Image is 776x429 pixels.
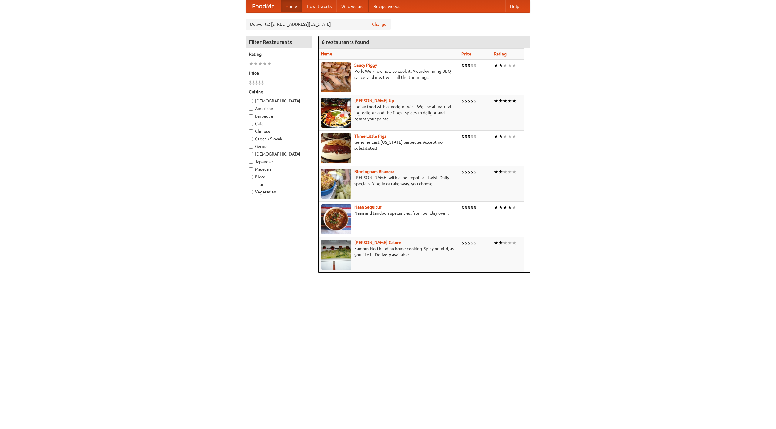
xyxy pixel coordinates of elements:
[322,39,371,45] ng-pluralize: 6 restaurants found!
[494,52,507,56] a: Rating
[464,98,467,104] li: $
[467,98,470,104] li: $
[467,169,470,175] li: $
[512,98,517,104] li: ★
[498,62,503,69] li: ★
[321,175,457,187] p: [PERSON_NAME] with a metropolitan twist. Daily specials. Dine-in or takeaway, you choose.
[512,133,517,140] li: ★
[461,240,464,246] li: $
[498,98,503,104] li: ★
[249,159,309,165] label: Japanese
[512,204,517,211] li: ★
[503,240,507,246] li: ★
[494,169,498,175] li: ★
[336,0,369,12] a: Who we are
[464,204,467,211] li: $
[249,189,309,195] label: Vegetarian
[470,133,473,140] li: $
[249,99,253,103] input: [DEMOGRAPHIC_DATA]
[321,210,457,216] p: Naan and tandoori specialties, from our clay oven.
[249,107,253,111] input: American
[494,240,498,246] li: ★
[321,246,457,258] p: Famous North Indian home cooking. Spicy or mild, as you like it. Delivery available.
[461,52,471,56] a: Price
[249,106,309,112] label: American
[467,133,470,140] li: $
[249,136,309,142] label: Czech / Slovak
[473,62,477,69] li: $
[354,205,381,209] a: Naan Sequitur
[473,169,477,175] li: $
[461,62,464,69] li: $
[498,169,503,175] li: ★
[507,133,512,140] li: ★
[249,122,253,126] input: Cafe
[267,60,272,67] li: ★
[249,79,252,86] li: $
[467,240,470,246] li: $
[464,133,467,140] li: $
[302,0,336,12] a: How it works
[249,51,309,57] h5: Rating
[505,0,524,12] a: Help
[507,98,512,104] li: ★
[354,98,394,103] a: [PERSON_NAME] Up
[249,167,253,171] input: Mexican
[246,36,312,48] h4: Filter Restaurants
[255,79,258,86] li: $
[507,204,512,211] li: ★
[249,121,309,127] label: Cafe
[261,79,264,86] li: $
[249,181,309,187] label: Thai
[503,62,507,69] li: ★
[507,169,512,175] li: ★
[498,240,503,246] li: ★
[461,204,464,211] li: $
[246,19,391,30] div: Deliver to: [STREET_ADDRESS][US_STATE]
[498,204,503,211] li: ★
[512,240,517,246] li: ★
[249,175,253,179] input: Pizza
[249,151,309,157] label: [DEMOGRAPHIC_DATA]
[503,204,507,211] li: ★
[372,21,386,27] a: Change
[494,62,498,69] li: ★
[321,68,457,80] p: Pork. We know how to cook it. Award-winning BBQ sauce, and meat with all the trimmings.
[507,240,512,246] li: ★
[249,160,253,164] input: Japanese
[354,169,394,174] a: Birmingham Bhangra
[507,62,512,69] li: ★
[498,133,503,140] li: ★
[249,60,253,67] li: ★
[249,137,253,141] input: Czech / Slovak
[249,152,253,156] input: [DEMOGRAPHIC_DATA]
[473,133,477,140] li: $
[512,62,517,69] li: ★
[354,134,386,139] b: Three Little Pigs
[249,174,309,180] label: Pizza
[470,62,473,69] li: $
[281,0,302,12] a: Home
[249,113,309,119] label: Barbecue
[494,133,498,140] li: ★
[321,62,351,92] img: saucy.jpg
[467,204,470,211] li: $
[249,190,253,194] input: Vegetarian
[249,166,309,172] label: Mexican
[354,240,401,245] b: [PERSON_NAME] Galore
[503,98,507,104] li: ★
[461,169,464,175] li: $
[464,169,467,175] li: $
[249,183,253,186] input: Thai
[321,133,351,163] img: littlepigs.jpg
[354,63,377,68] a: Saucy Piggy
[258,79,261,86] li: $
[473,204,477,211] li: $
[249,145,253,149] input: German
[321,98,351,128] img: curryup.jpg
[503,133,507,140] li: ★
